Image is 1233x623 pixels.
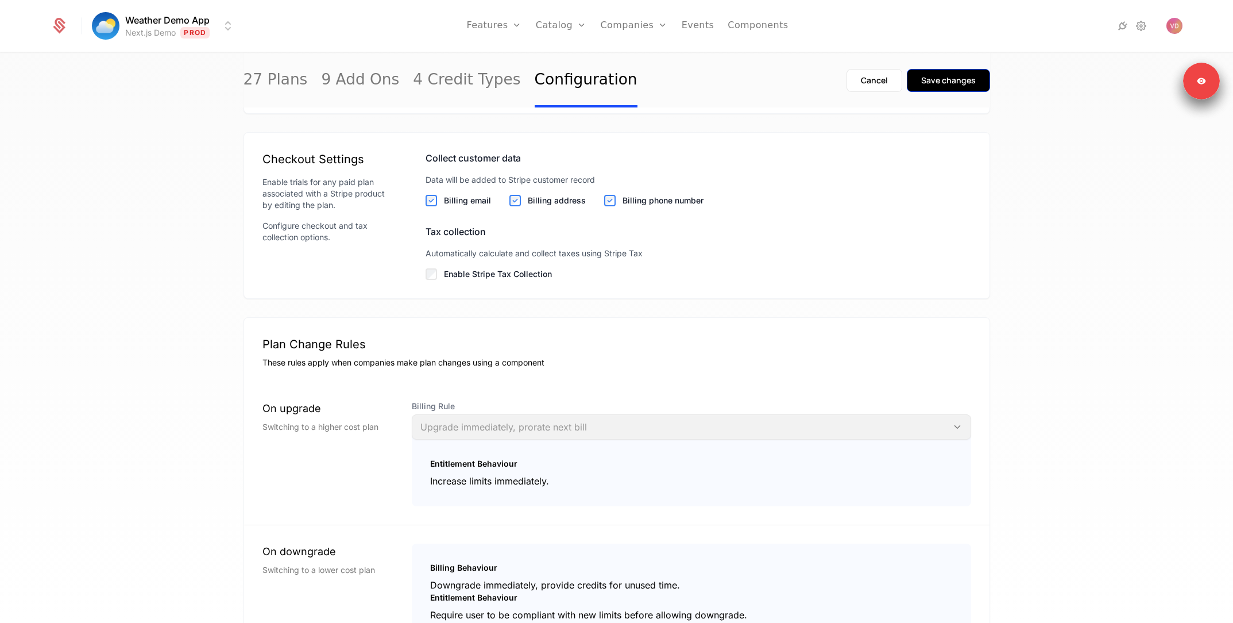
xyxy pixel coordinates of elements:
div: Downgrade immediately, provide credits for unused time. [430,578,953,592]
span: Prod [180,27,210,39]
button: Open user button [1166,18,1182,34]
label: Enable Stripe Tax Collection [444,268,971,280]
div: Data will be added to Stripe customer record [426,174,971,186]
img: Vlad Demo [1166,18,1182,34]
div: Configure checkout and tax collection options. [262,220,389,243]
a: Settings [1134,19,1148,33]
a: 9 Add Ons [321,53,399,107]
div: Billing Behaviour [430,562,953,574]
button: Select environment [95,13,235,39]
div: Switching to a higher cost plan [262,421,393,433]
div: Tax collection [426,225,971,239]
div: Cancel [861,75,888,86]
div: On downgrade [262,544,393,560]
div: Save changes [921,75,976,86]
div: Switching to a lower cost plan [262,564,393,576]
a: 27 Plans [243,53,308,107]
div: Enable trials for any paid plan associated with a Stripe product by editing the plan. [262,176,389,211]
div: Checkout Settings [262,151,389,167]
span: Billing Rule [412,401,971,412]
button: Save changes [907,69,990,92]
button: Cancel [847,69,902,92]
a: Integrations [1116,19,1130,33]
div: Automatically calculate and collect taxes using Stripe Tax [426,248,971,259]
div: Require user to be compliant with new limits before allowing downgrade. [430,608,953,622]
div: Collect customer data [426,151,971,165]
label: Billing address [528,195,586,206]
span: Weather Demo App [125,13,210,27]
div: Plan Change Rules [262,336,971,352]
a: Configuration [535,53,637,107]
div: Entitlement Behaviour [430,458,953,470]
div: Next.js Demo [125,27,176,39]
img: Weather Demo App [92,12,119,40]
label: Billing email [444,195,491,206]
a: 4 Credit Types [413,53,520,107]
div: These rules apply when companies make plan changes using a component [262,357,971,368]
div: Entitlement Behaviour [430,592,953,603]
div: On upgrade [262,401,393,417]
label: Billing phone number [623,195,704,206]
div: Increase limits immediately. [430,474,953,488]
